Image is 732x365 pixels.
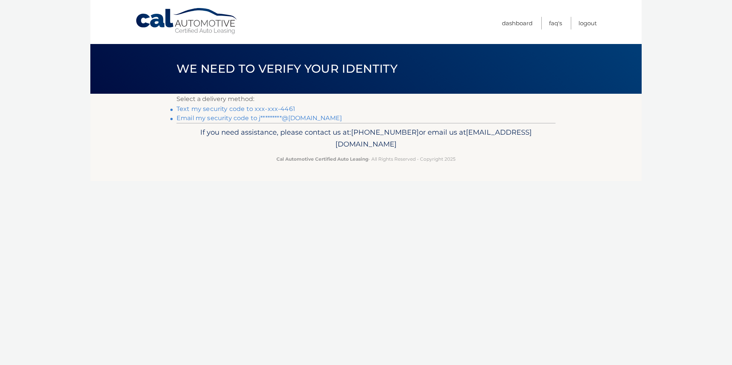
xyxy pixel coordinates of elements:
[135,8,239,35] a: Cal Automotive
[176,105,295,112] a: Text my security code to xxx-xxx-4461
[181,155,551,163] p: - All Rights Reserved - Copyright 2025
[176,114,342,122] a: Email my security code to j*********@[DOMAIN_NAME]
[549,17,562,29] a: FAQ's
[176,94,556,104] p: Select a delivery method:
[181,126,551,151] p: If you need assistance, please contact us at: or email us at
[351,128,419,137] span: [PHONE_NUMBER]
[276,156,368,162] strong: Cal Automotive Certified Auto Leasing
[578,17,597,29] a: Logout
[176,62,397,76] span: We need to verify your identity
[502,17,533,29] a: Dashboard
